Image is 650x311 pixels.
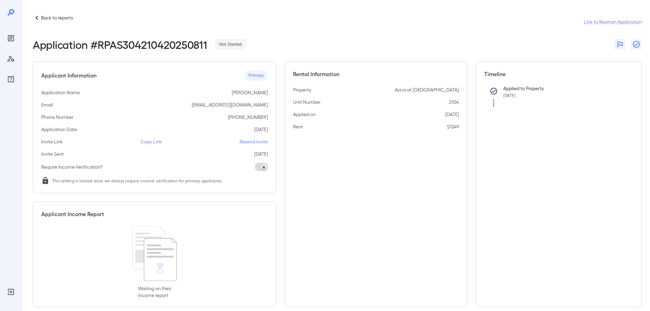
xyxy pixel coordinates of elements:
h5: Applicant Income Report [41,210,104,218]
h5: Timeline [484,70,634,78]
p: [PHONE_NUMBER] [228,114,268,121]
h5: Rental Information [293,70,459,78]
p: Copy Link [141,138,162,145]
p: Require Income Verification? [41,164,102,170]
p: [EMAIL_ADDRESS][DOMAIN_NAME] [192,101,268,108]
span: This setting is locked since we always require income verification for primary applicants. [52,177,222,184]
p: [DATE] [445,111,459,118]
p: Waiting on their income report [138,285,172,299]
p: Email [41,101,53,108]
p: [DATE] [254,126,268,133]
div: Log Out [5,286,16,297]
p: Applied to Property [503,85,623,92]
p: Applied on [293,111,316,118]
p: Phone Number [41,114,74,121]
p: Unit Number [293,99,321,105]
a: Link to Resman Application [584,18,642,25]
p: [PERSON_NAME] [232,89,268,96]
p: [DATE] [254,151,268,157]
p: Application Date [41,126,77,133]
span: Not Started [215,41,246,48]
h2: Application # RPAS304210420250811 [33,38,207,51]
span: [DATE] [503,93,516,98]
p: Invite Link [41,138,63,145]
p: $1249 [447,123,459,130]
p: Application Name [41,89,80,96]
div: FAQ [5,74,16,85]
p: 2104 [449,99,459,105]
p: Aviva at [GEOGRAPHIC_DATA] [395,86,459,93]
p: Resend Invite [240,138,268,145]
p: Property [293,86,311,93]
button: Close Report [631,39,642,50]
div: Manage Users [5,53,16,64]
div: Reports [5,33,16,44]
span: Primary [244,72,268,79]
p: Invite Sent [41,151,64,157]
h5: Applicant Information [41,71,97,80]
p: Rent [293,123,303,130]
button: Flag Report [615,39,625,50]
p: Back to reports [41,14,73,21]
